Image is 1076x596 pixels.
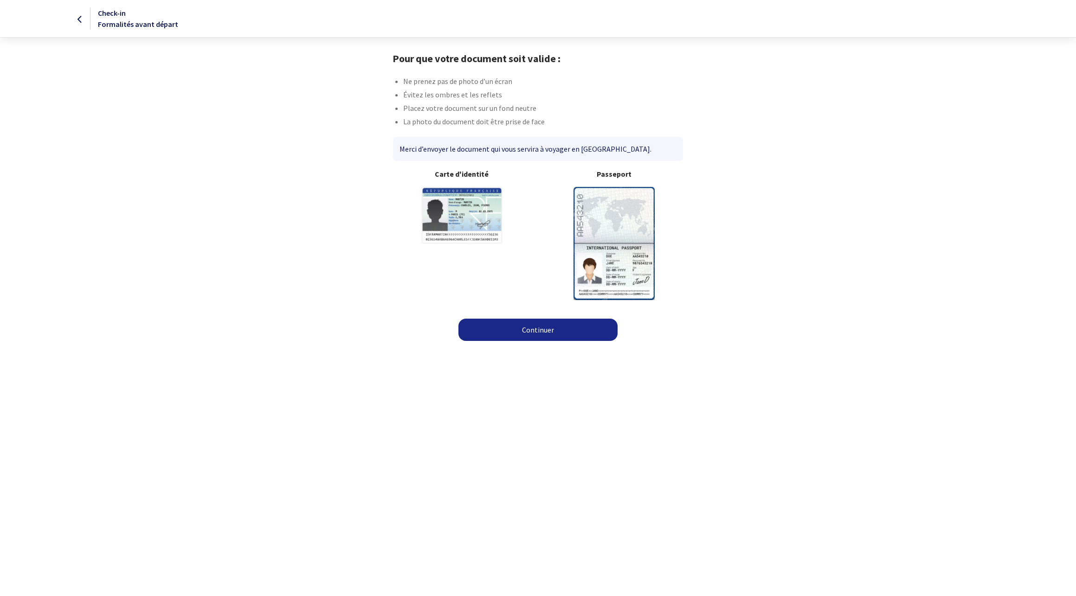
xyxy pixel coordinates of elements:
[573,187,655,300] img: illuPasseport.svg
[403,76,683,89] li: Ne prenez pas de photo d’un écran
[458,319,618,341] a: Continuer
[403,89,683,103] li: Évitez les ombres et les reflets
[403,103,683,116] li: Placez votre document sur un fond neutre
[98,8,178,29] span: Check-in Formalités avant départ
[421,187,503,244] img: illuCNI.svg
[393,168,531,179] b: Carte d'identité
[403,116,683,129] li: La photo du document doit être prise de face
[393,137,683,161] div: Merci d’envoyer le document qui vous servira à voyager en [GEOGRAPHIC_DATA].
[393,52,683,64] h1: Pour que votre document soit valide :
[546,168,683,179] b: Passeport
